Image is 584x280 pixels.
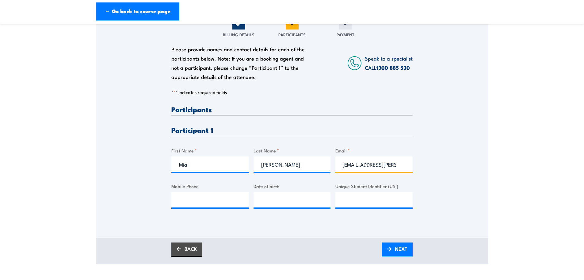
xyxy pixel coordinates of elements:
label: Date of birth [254,183,331,190]
div: Please provide names and contact details for each of the participants below. Note: If you are a b... [171,45,311,81]
label: Mobile Phone [171,183,249,190]
a: NEXT [382,243,413,257]
span: Speak to a specialist CALL [365,54,413,71]
a: BACK [171,243,202,257]
a: 1300 885 530 [376,64,410,72]
a: ← Go back to course page [96,2,179,21]
h3: Participant 1 [171,126,413,133]
span: Participants [278,31,306,37]
label: Last Name [254,147,331,154]
p: " " indicates required fields [171,89,413,95]
label: First Name [171,147,249,154]
label: Email [335,147,413,154]
span: Payment [337,31,354,37]
span: Billing Details [223,31,254,37]
h3: Participants [171,106,413,113]
label: Unique Student Identifier (USI) [335,183,413,190]
span: NEXT [395,241,407,257]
